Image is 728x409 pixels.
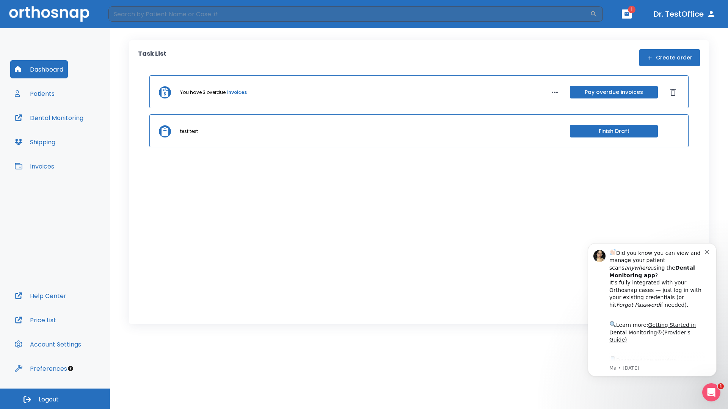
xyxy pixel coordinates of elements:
[10,133,60,151] button: Shipping
[39,395,59,404] span: Logout
[180,89,226,96] p: You have 3 overdue
[570,125,658,137] button: Finish Draft
[129,16,135,22] button: Dismiss notification
[667,86,679,98] button: Dismiss
[570,86,658,98] button: Pay overdue invoices
[576,232,728,389] iframe: Intercom notifications message
[10,109,88,127] button: Dental Monitoring
[639,49,700,66] button: Create order
[108,6,590,22] input: Search by Patient Name or Case #
[180,128,198,135] p: test test
[628,6,635,13] span: 1
[227,89,247,96] a: invoices
[10,311,61,329] button: Price List
[9,6,89,22] img: Orthosnap
[138,49,166,66] p: Task List
[702,383,720,401] iframe: Intercom live chat
[10,60,68,78] button: Dashboard
[67,365,74,372] div: Tooltip anchor
[718,383,724,389] span: 1
[651,7,719,21] button: Dr. TestOffice
[10,359,72,378] button: Preferences
[33,123,129,162] div: Download the app: | ​ Let us know if you need help getting started!
[10,335,86,353] button: Account Settings
[10,287,71,305] button: Help Center
[10,84,59,103] button: Patients
[33,125,100,139] a: App Store
[33,133,129,140] p: Message from Ma, sent 1w ago
[10,157,59,175] button: Invoices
